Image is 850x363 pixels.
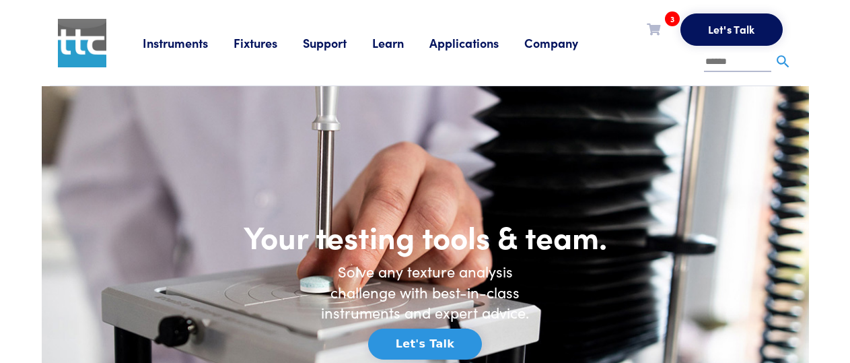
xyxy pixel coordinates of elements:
[143,34,234,51] a: Instruments
[665,11,680,26] span: 3
[311,261,540,323] h6: Solve any texture analysis challenge with best-in-class instruments and expert advice.
[197,217,654,256] h1: Your testing tools & team.
[524,34,604,51] a: Company
[303,34,372,51] a: Support
[680,13,783,46] button: Let's Talk
[372,34,429,51] a: Learn
[368,329,482,360] button: Let's Talk
[58,19,106,67] img: ttc_logo_1x1_v1.0.png
[234,34,303,51] a: Fixtures
[429,34,524,51] a: Applications
[647,20,660,37] a: 3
